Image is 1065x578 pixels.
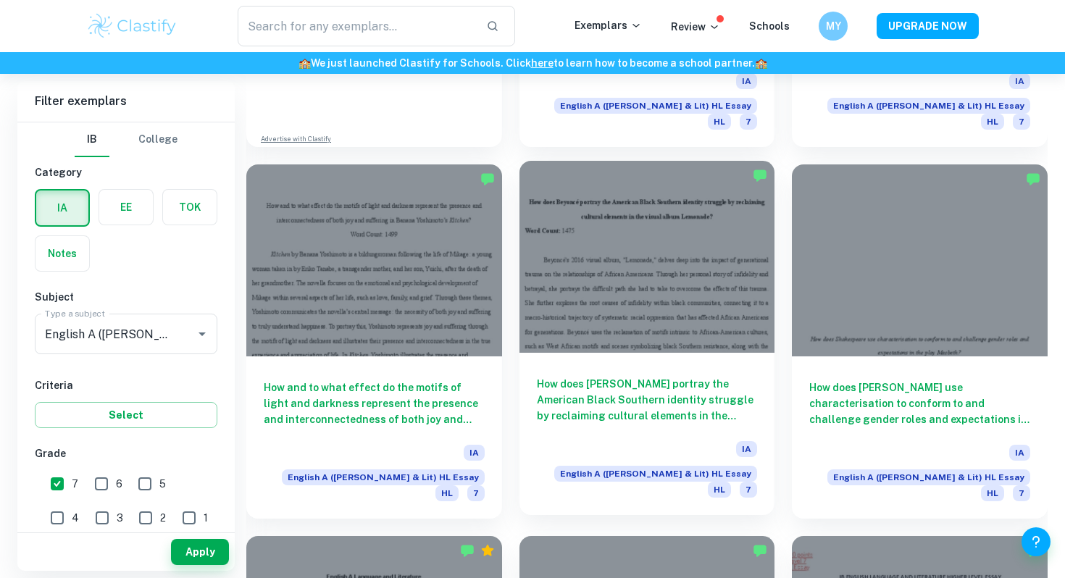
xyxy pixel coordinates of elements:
[35,236,89,271] button: Notes
[464,445,485,461] span: IA
[35,402,217,428] button: Select
[740,114,757,130] span: 7
[827,98,1030,114] span: English A ([PERSON_NAME] & Lit) HL Essay
[264,380,485,427] h6: How and to what effect do the motifs of light and darkness represent the presence and interconnec...
[1026,172,1040,186] img: Marked
[86,12,178,41] img: Clastify logo
[819,12,848,41] button: MY
[753,168,767,183] img: Marked
[753,543,767,558] img: Marked
[792,164,1048,518] a: How does [PERSON_NAME] use characterisation to conform to and challenge gender roles and expectat...
[17,81,235,122] h6: Filter exemplars
[435,485,459,501] span: HL
[75,122,109,157] button: IB
[825,18,842,34] h6: MY
[755,57,767,69] span: 🏫
[877,13,979,39] button: UPGRADE NOW
[160,510,166,526] span: 2
[537,376,758,424] h6: How does [PERSON_NAME] portray the American Black Southern identity struggle by reclaiming cultur...
[117,510,123,526] span: 3
[981,114,1004,130] span: HL
[45,307,105,319] label: Type a subject
[708,114,731,130] span: HL
[261,134,331,144] a: Advertise with Clastify
[3,55,1062,71] h6: We just launched Clastify for Schools. Click to learn how to become a school partner.
[35,289,217,305] h6: Subject
[736,441,757,457] span: IA
[192,324,212,344] button: Open
[72,476,78,492] span: 7
[99,190,153,225] button: EE
[554,466,757,482] span: English A ([PERSON_NAME] & Lit) HL Essay
[75,122,177,157] div: Filter type choice
[1013,485,1030,501] span: 7
[72,510,79,526] span: 4
[740,482,757,498] span: 7
[554,98,757,114] span: English A ([PERSON_NAME] & Lit) HL Essay
[1013,114,1030,130] span: 7
[35,164,217,180] h6: Category
[480,543,495,558] div: Premium
[35,445,217,461] h6: Grade
[204,510,208,526] span: 1
[519,164,775,518] a: How does [PERSON_NAME] portray the American Black Southern identity struggle by reclaiming cultur...
[238,6,475,46] input: Search for any exemplars...
[460,543,475,558] img: Marked
[163,190,217,225] button: TOK
[749,20,790,32] a: Schools
[467,485,485,501] span: 7
[171,539,229,565] button: Apply
[159,476,166,492] span: 5
[827,469,1030,485] span: English A ([PERSON_NAME] & Lit) HL Essay
[736,73,757,89] span: IA
[1009,445,1030,461] span: IA
[575,17,642,33] p: Exemplars
[480,172,495,186] img: Marked
[298,57,311,69] span: 🏫
[35,377,217,393] h6: Criteria
[531,57,554,69] a: here
[1009,73,1030,89] span: IA
[138,122,177,157] button: College
[36,190,88,225] button: IA
[981,485,1004,501] span: HL
[1022,527,1051,556] button: Help and Feedback
[246,164,502,518] a: How and to what effect do the motifs of light and darkness represent the presence and interconnec...
[116,476,122,492] span: 6
[671,19,720,35] p: Review
[809,380,1030,427] h6: How does [PERSON_NAME] use characterisation to conform to and challenge gender roles and expectat...
[282,469,485,485] span: English A ([PERSON_NAME] & Lit) HL Essay
[708,482,731,498] span: HL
